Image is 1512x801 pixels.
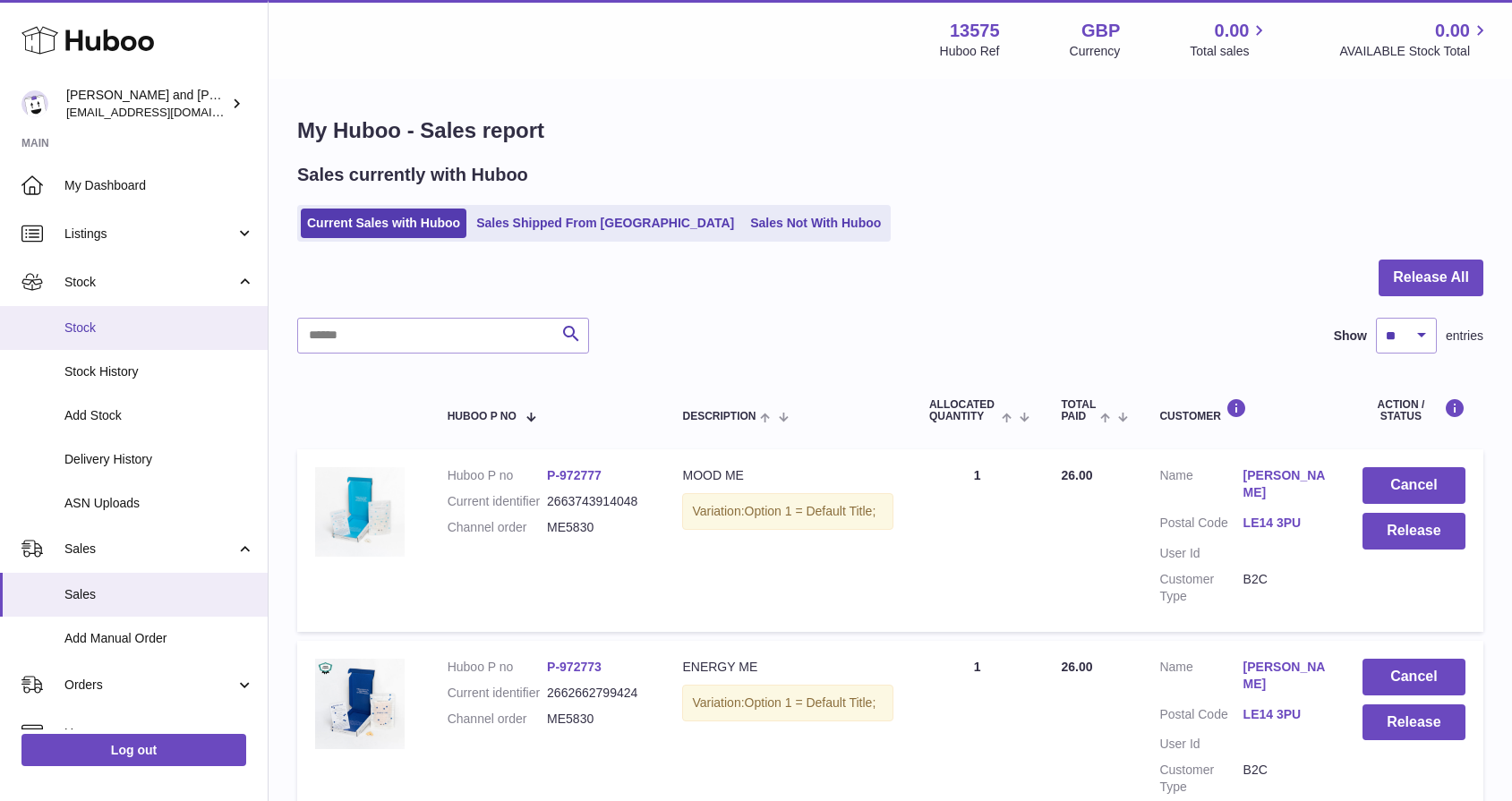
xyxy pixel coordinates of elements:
span: 26.00 [1061,660,1092,674]
span: Usage [64,725,254,742]
dt: Customer Type [1159,571,1243,605]
span: Add Stock [64,407,254,424]
a: Sales Shipped From [GEOGRAPHIC_DATA] [470,209,740,238]
div: Variation: [682,685,893,721]
td: 1 [911,449,1043,631]
a: LE14 3PU [1243,515,1327,532]
div: ENERGY ME [682,659,893,676]
span: ASN Uploads [64,495,254,512]
a: Sales Not With Huboo [744,209,887,238]
span: Delivery History [64,451,254,468]
div: [PERSON_NAME] and [PERSON_NAME] [66,87,227,121]
span: Option 1 = Default Title; [745,504,876,518]
dd: B2C [1243,571,1327,605]
span: entries [1446,328,1483,345]
span: Total sales [1190,43,1269,60]
span: Add Manual Order [64,630,254,647]
span: Sales [64,586,254,603]
button: Release [1363,704,1465,741]
dd: 2662662799424 [547,685,646,702]
a: Log out [21,734,246,766]
dt: User Id [1159,736,1243,753]
img: Moodmeboxandbag_029de410-5e5b-46be-9153-be897aeb7345.jpg [315,467,405,557]
span: Option 1 = Default Title; [745,695,876,710]
span: Sales [64,541,235,558]
img: Group31_2.jpg [315,659,405,749]
div: Variation: [682,493,893,530]
dt: Customer Type [1159,762,1243,796]
span: My Dashboard [64,177,254,194]
a: [PERSON_NAME] [1243,467,1327,501]
dt: Channel order [448,519,547,536]
a: LE14 3PU [1243,706,1327,723]
button: Cancel [1363,467,1465,504]
button: Release All [1379,260,1483,296]
a: [PERSON_NAME] [1243,659,1327,693]
strong: 13575 [950,19,1000,43]
span: Huboo P no [448,411,517,422]
button: Release [1363,513,1465,550]
dt: Postal Code [1159,706,1243,728]
dt: Name [1159,659,1243,697]
span: Listings [64,226,235,243]
span: 0.00 [1435,19,1470,43]
div: Huboo Ref [940,43,1000,60]
span: Total paid [1061,399,1096,422]
span: Stock [64,274,235,291]
a: P-972773 [547,660,602,674]
dt: Name [1159,467,1243,506]
h1: My Huboo - Sales report [297,116,1483,145]
label: Show [1334,328,1367,345]
dt: Current identifier [448,685,547,702]
img: hello@montgomeryandevelyn.com [21,90,48,117]
button: Cancel [1363,659,1465,695]
dd: B2C [1243,762,1327,796]
dd: ME5830 [547,711,646,728]
a: 0.00 AVAILABLE Stock Total [1339,19,1491,60]
a: P-972777 [547,468,602,482]
span: Description [682,411,756,422]
a: 0.00 Total sales [1190,19,1269,60]
span: [EMAIL_ADDRESS][DOMAIN_NAME] [66,105,263,119]
div: Customer [1159,398,1326,422]
dt: Current identifier [448,493,547,510]
a: Current Sales with Huboo [301,209,466,238]
dt: User Id [1159,545,1243,562]
span: 0.00 [1215,19,1250,43]
span: Stock [64,320,254,337]
dt: Huboo P no [448,467,547,484]
dt: Huboo P no [448,659,547,676]
span: ALLOCATED Quantity [929,399,997,422]
span: 26.00 [1061,468,1092,482]
span: AVAILABLE Stock Total [1339,43,1491,60]
div: Action / Status [1363,398,1465,422]
strong: GBP [1081,19,1120,43]
div: Currency [1070,43,1121,60]
span: Stock History [64,363,254,380]
dd: ME5830 [547,519,646,536]
div: MOOD ME [682,467,893,484]
dd: 2663743914048 [547,493,646,510]
span: Orders [64,677,235,694]
h2: Sales currently with Huboo [297,163,528,187]
dt: Postal Code [1159,515,1243,536]
dt: Channel order [448,711,547,728]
